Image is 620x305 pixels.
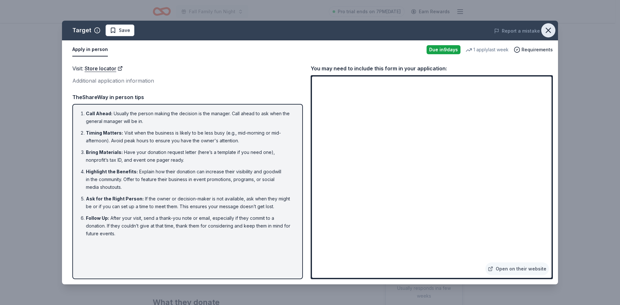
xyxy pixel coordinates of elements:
[86,130,123,136] span: Timing Matters :
[522,46,553,54] span: Requirements
[86,214,293,238] li: After your visit, send a thank-you note or email, especially if they commit to a donation. If the...
[494,27,540,35] button: Report a mistake
[72,43,108,56] button: Apply in person
[311,64,553,73] div: You may need to include this form in your application:
[86,168,293,191] li: Explain how their donation can increase their visibility and goodwill in the community. Offer to ...
[119,26,130,34] span: Save
[86,195,293,210] li: If the owner or decision-maker is not available, ask when they might be or if you can set up a ti...
[86,196,144,201] span: Ask for the Right Person :
[514,46,553,54] button: Requirements
[86,215,109,221] span: Follow Up :
[86,149,123,155] span: Bring Materials :
[72,64,303,73] div: Visit :
[427,45,460,54] div: Due in 9 days
[86,110,293,125] li: Usually the person making the decision is the manager. Call ahead to ask when the general manager...
[72,93,303,101] div: TheShareWay in person tips
[86,111,112,116] span: Call Ahead :
[485,262,549,275] a: Open on their website
[86,169,138,174] span: Highlight the Benefits :
[106,25,134,36] button: Save
[85,64,123,73] a: Store locator
[466,46,509,54] div: 1 apply last week
[72,25,91,36] div: Target
[72,76,303,85] div: Additional application information
[86,129,293,145] li: Visit when the business is likely to be less busy (e.g., mid-morning or mid-afternoon). Avoid pea...
[86,148,293,164] li: Have your donation request letter (here’s a template if you need one), nonprofit’s tax ID, and ev...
